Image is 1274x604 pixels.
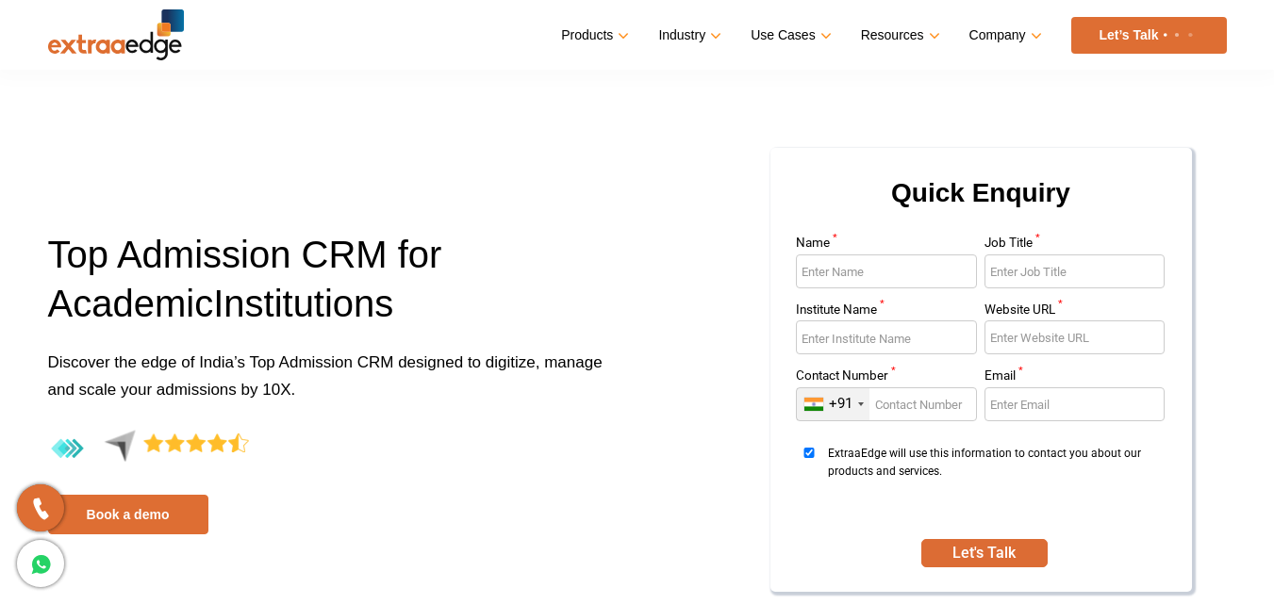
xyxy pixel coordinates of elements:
[797,388,869,420] div: India (भारत): +91
[48,230,623,349] h1: Top Admission CRM for A I
[48,430,249,468] img: 4.4-aggregate-rating-by-users
[223,283,393,324] span: nstitutions
[984,369,1166,387] label: Email
[1071,17,1227,54] a: Let’s Talk
[796,254,977,288] input: Enter Name
[658,22,718,49] a: Industry
[48,495,208,534] a: Book a demo
[796,369,977,387] label: Contact Number
[73,283,213,324] span: cademic
[751,22,827,49] a: Use Cases
[796,237,977,254] label: Name
[984,303,1166,321] label: Website URL
[984,320,1166,354] input: Enter Website URL
[796,448,822,458] input: ExtraaEdge will use this information to contact you about our products and services.
[561,22,625,49] a: Products
[796,320,977,354] input: Enter Institute Name
[984,387,1166,421] input: Enter Email
[48,353,603,399] span: Discover the edge of India’s Top Admission CRM designed to digitize, manage and scale your admiss...
[984,254,1166,288] input: Enter Job Title
[969,22,1038,49] a: Company
[828,445,1159,515] span: ExtraaEdge will use this information to contact you about our products and services.
[861,22,936,49] a: Resources
[796,387,977,421] input: Enter Contact Number
[793,171,1169,237] h2: Quick Enquiry
[984,237,1166,254] label: Job Title
[796,303,977,321] label: Institute Name
[829,395,852,413] div: +91
[921,539,1048,567] button: SUBMIT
